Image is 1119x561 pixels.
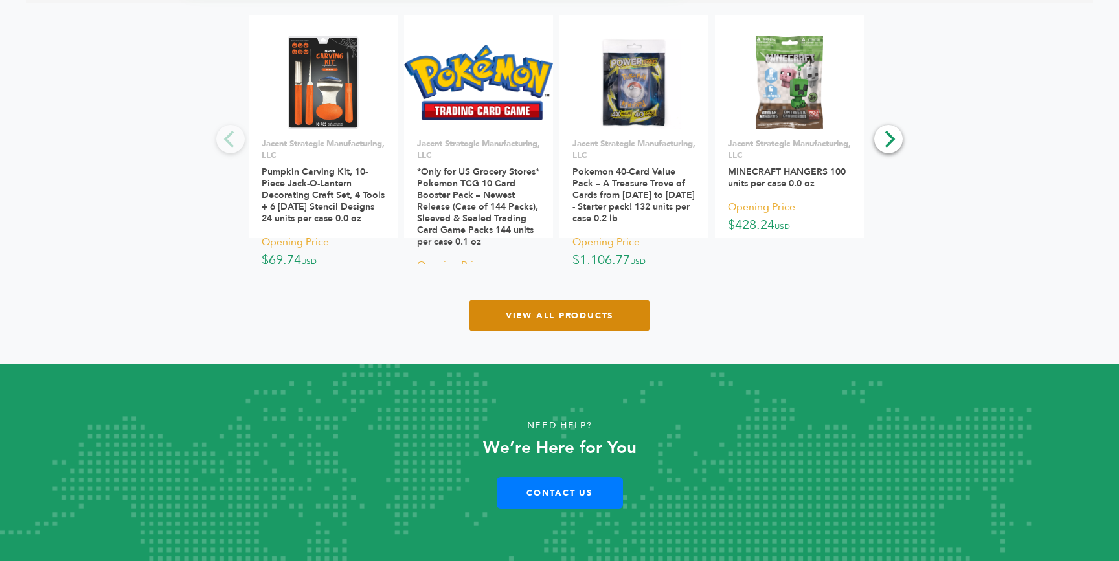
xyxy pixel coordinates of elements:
p: $569.09 [417,256,540,294]
a: Pumpkin Carving Kit, 10-Piece Jack-O-Lantern Decorating Craft Set, 4 Tools + 6 [DATE] Stencil Des... [262,166,385,225]
img: MINECRAFT HANGERS 100 units per case 0.0 oz [756,36,823,129]
span: Opening Price: [262,234,332,251]
a: View All Products [469,300,650,331]
p: Jacent Strategic Manufacturing, LLC [728,138,851,161]
a: MINECRAFT HANGERS 100 units per case 0.0 oz [728,166,846,190]
span: USD [630,256,646,267]
p: Need Help? [56,416,1063,435]
button: Next [874,125,903,153]
p: Jacent Strategic Manufacturing, LLC [262,138,385,161]
img: Pokemon 40-Card Value Pack – A Treasure Trove of Cards from 1996 to 2024 - Starter pack! 132 unit... [587,36,681,129]
span: USD [301,256,317,267]
span: USD [774,221,790,232]
p: $69.74 [262,232,385,270]
strong: We’re Here for You [483,436,637,459]
a: *Only for US Grocery Stores* Pokemon TCG 10 Card Booster Pack – Newest Release (Case of 144 Packs... [417,166,539,248]
span: Opening Price: [728,199,798,216]
p: $1,106.77 [572,232,695,270]
a: Pokemon 40-Card Value Pack – A Treasure Trove of Cards from [DATE] to [DATE] - Starter pack! 132 ... [572,166,695,225]
span: Opening Price: [572,234,642,251]
p: Jacent Strategic Manufacturing, LLC [572,138,695,161]
img: Pumpkin Carving Kit, 10-Piece Jack-O-Lantern Decorating Craft Set, 4 Tools + 6 Halloween Stencil ... [288,36,359,129]
a: Contact Us [497,477,623,509]
img: Confetti Party Poppers Gun Party Supply 144 units per case 0.0 oz [870,43,1019,122]
p: Jacent Strategic Manufacturing, LLC [417,138,540,161]
span: Opening Price: [417,257,487,274]
p: $428.24 [728,197,851,236]
img: *Only for US Grocery Stores* Pokemon TCG 10 Card Booster Pack – Newest Release (Case of 144 Packs... [404,45,553,121]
